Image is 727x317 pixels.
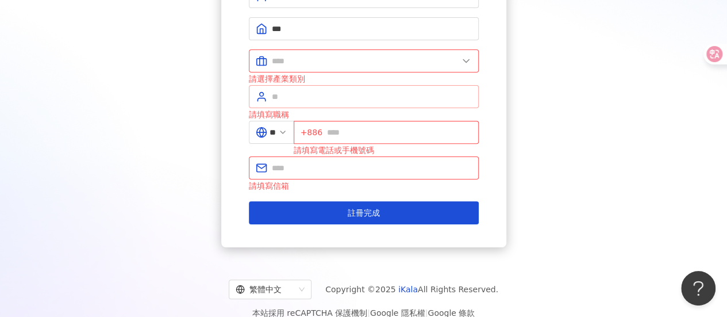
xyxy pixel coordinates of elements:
[249,108,479,121] div: 請填寫職稱
[348,208,380,217] span: 註冊完成
[249,201,479,224] button: 註冊完成
[398,285,418,294] a: iKala
[249,72,479,85] div: 請選擇產業類別
[325,282,498,296] span: Copyright © 2025 All Rights Reserved.
[249,179,479,192] div: 請填寫信箱
[294,144,479,156] div: 請填寫電話或手機號碼
[301,126,322,139] span: +886
[681,271,716,305] iframe: Help Scout Beacon - Open
[236,280,294,299] div: 繁體中文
